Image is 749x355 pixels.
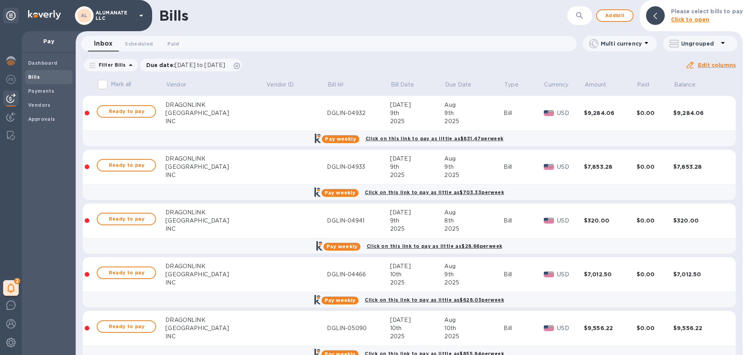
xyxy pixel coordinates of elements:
span: Ready to pay [104,107,149,116]
div: $0.00 [637,324,673,332]
p: Type [504,81,518,89]
div: Bill [504,163,543,171]
div: $320.00 [673,217,726,224]
div: 8th [444,217,504,225]
span: Vendor [166,81,196,89]
div: 9th [390,217,445,225]
p: Ungrouped [681,40,718,48]
b: Payments [28,88,54,94]
b: Click to open [671,16,710,23]
b: Click on this link to pay as little as $28.66 per week [367,243,502,249]
div: DGLIN-04466 [327,270,390,279]
button: Ready to pay [97,267,156,279]
p: Due date : [146,61,229,69]
button: Ready to pay [97,320,156,333]
div: DRAGONLINK [165,208,266,217]
b: AL [81,12,88,18]
p: Filter Bills [96,62,126,68]
div: [GEOGRAPHIC_DATA] [165,109,266,117]
button: Addbill [596,9,634,22]
span: Bill № [328,81,354,89]
div: $7,853.28 [584,163,637,171]
span: Currency [544,81,568,89]
div: $7,853.28 [673,163,726,171]
span: Scheduled [125,40,153,48]
b: Click on this link to pay as little as $703.33 per week [365,189,504,195]
div: $9,284.06 [673,109,726,117]
div: 2025 [390,171,445,179]
span: Amount [585,81,617,89]
p: Bill № [328,81,344,89]
button: Ready to pay [97,213,156,225]
div: Aug [444,208,504,217]
p: USD [557,270,584,279]
div: Aug [444,155,504,163]
div: $7,012.50 [673,270,726,278]
div: Due date:[DATE] to [DATE] [140,59,242,71]
span: Ready to pay [104,268,149,277]
p: Pay [28,37,69,45]
img: Foreign exchange [6,75,16,84]
span: Add bill [603,11,627,20]
p: Multi currency [601,40,642,48]
div: $7,012.50 [584,270,637,278]
b: Please select bills to pay [671,8,743,14]
p: Paid [637,81,649,89]
b: Vendors [28,102,51,108]
b: Pay weekly [325,297,355,303]
div: DGLIN-04933 [327,163,390,171]
b: Approvals [28,116,55,122]
div: [GEOGRAPHIC_DATA] [165,270,266,279]
span: Ready to pay [104,214,149,224]
div: [DATE] [390,262,445,270]
div: [DATE] [390,316,445,324]
div: $0.00 [637,217,673,224]
div: [DATE] [390,101,445,109]
span: Inbox [94,38,112,49]
div: [GEOGRAPHIC_DATA] [165,217,266,225]
button: Ready to pay [97,105,156,118]
span: Due Date [445,81,481,89]
b: Pay weekly [325,190,355,196]
p: Mark all [111,80,131,88]
div: 2025 [390,279,445,287]
span: Type [504,81,529,89]
div: Bill [504,217,543,225]
div: DGLIN-04932 [327,109,390,117]
div: DRAGONLINK [165,316,266,324]
b: Click on this link to pay as little as $628.03 per week [365,297,504,303]
p: ALUMANATE LLC [96,10,135,21]
b: Pay weekly [327,244,357,249]
p: USD [557,163,584,171]
div: 2025 [444,332,504,341]
div: $9,284.06 [584,109,637,117]
p: Due Date [445,81,471,89]
div: Bill [504,109,543,117]
div: INC [165,332,266,341]
div: [GEOGRAPHIC_DATA] [165,324,266,332]
div: $320.00 [584,217,637,224]
div: 2025 [390,117,445,125]
div: INC [165,171,266,179]
div: INC [165,117,266,125]
p: Balance [674,81,696,89]
span: Ready to pay [104,322,149,331]
p: Vendor [166,81,186,89]
div: 10th [390,324,445,332]
span: Vendor ID [266,81,304,89]
img: USD [544,218,554,223]
img: USD [544,325,554,331]
div: 10th [444,324,504,332]
div: 2025 [444,117,504,125]
div: Aug [444,316,504,324]
div: 2025 [390,332,445,341]
img: Logo [28,10,61,19]
span: Balance [674,81,706,89]
button: Ready to pay [97,159,156,171]
div: 2025 [444,225,504,233]
div: Bill [504,324,543,332]
div: Aug [444,262,504,270]
img: USD [544,164,554,170]
p: Bill Date [391,81,414,89]
h1: Bills [159,7,188,24]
